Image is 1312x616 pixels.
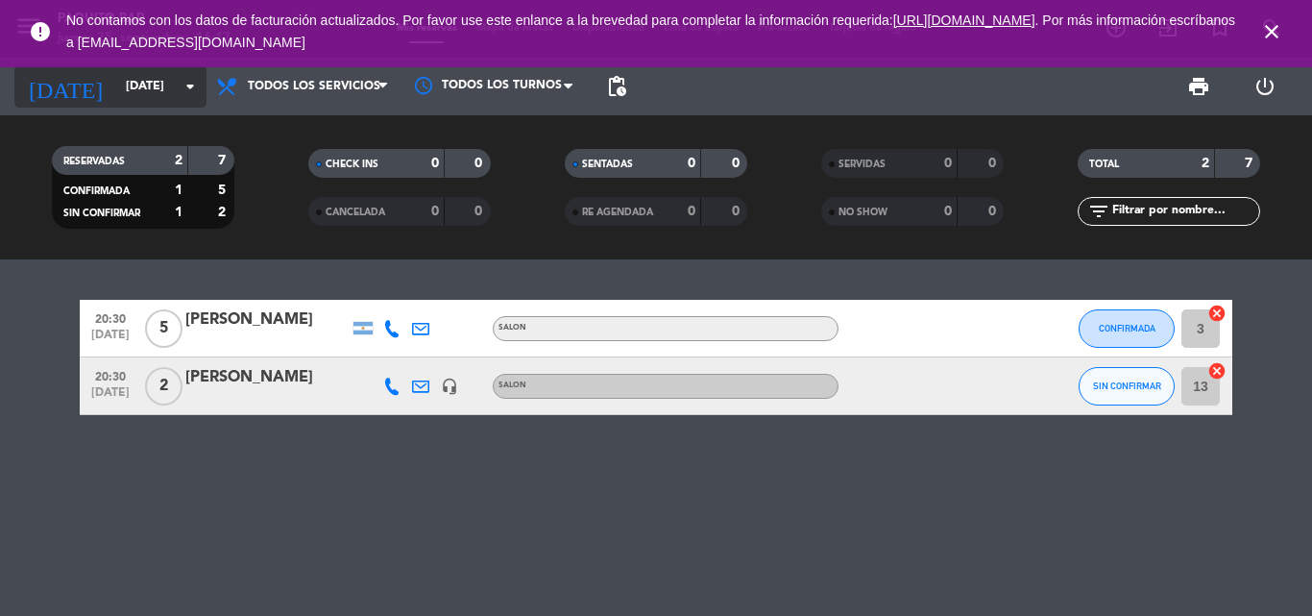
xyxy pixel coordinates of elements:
[1187,75,1210,98] span: print
[944,157,952,170] strong: 0
[1207,304,1227,323] i: cancel
[1087,200,1110,223] i: filter_list
[1207,361,1227,381] i: cancel
[431,157,439,170] strong: 0
[248,80,380,93] span: Todos los servicios
[218,206,230,219] strong: 2
[838,160,886,169] span: SERVIDAS
[145,309,182,348] span: 5
[582,160,633,169] span: SENTADAS
[86,364,134,386] span: 20:30
[63,209,140,218] span: SIN CONFIRMAR
[66,12,1235,50] a: . Por más información escríbanos a [EMAIL_ADDRESS][DOMAIN_NAME]
[988,205,1000,218] strong: 0
[688,157,695,170] strong: 0
[63,157,125,166] span: RESERVADAS
[1099,323,1155,333] span: CONFIRMADA
[988,157,1000,170] strong: 0
[944,205,952,218] strong: 0
[732,205,743,218] strong: 0
[326,208,385,217] span: CANCELADA
[498,324,526,332] span: SALON
[838,208,887,217] span: NO SHOW
[1202,157,1209,170] strong: 2
[86,329,134,351] span: [DATE]
[175,184,182,197] strong: 1
[605,75,628,98] span: pending_actions
[1089,160,1119,169] span: TOTAL
[218,184,230,197] strong: 5
[29,20,52,43] i: error
[66,12,1235,50] span: No contamos con los datos de facturación actualizados. Por favor use este enlance a la brevedad p...
[185,365,349,390] div: [PERSON_NAME]
[431,205,439,218] strong: 0
[474,157,486,170] strong: 0
[86,307,134,329] span: 20:30
[688,205,695,218] strong: 0
[732,157,743,170] strong: 0
[893,12,1035,28] a: [URL][DOMAIN_NAME]
[1260,20,1283,43] i: close
[1253,75,1276,98] i: power_settings_new
[498,382,526,389] span: SALON
[1093,381,1161,391] span: SIN CONFIRMAR
[185,308,349,333] div: [PERSON_NAME]
[1110,201,1259,222] input: Filtrar por nombre...
[441,378,458,395] i: headset_mic
[1079,309,1175,348] button: CONFIRMADA
[1245,157,1256,170] strong: 7
[63,186,130,196] span: CONFIRMADA
[474,205,486,218] strong: 0
[1079,367,1175,406] button: SIN CONFIRMAR
[179,75,202,98] i: arrow_drop_down
[145,367,182,406] span: 2
[326,160,378,169] span: CHECK INS
[175,154,182,167] strong: 2
[14,65,116,108] i: [DATE]
[175,206,182,219] strong: 1
[86,386,134,408] span: [DATE]
[582,208,653,217] span: RE AGENDADA
[218,154,230,167] strong: 7
[1231,58,1298,115] div: LOG OUT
